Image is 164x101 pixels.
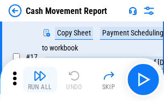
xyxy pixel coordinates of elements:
[33,69,46,82] img: Run All
[23,67,57,92] button: Run All
[142,4,155,17] img: Settings menu
[26,53,38,61] span: # 17
[55,27,93,40] div: Copy Sheet
[9,4,22,17] img: Back
[102,84,116,90] div: Skip
[26,6,107,16] div: Cash Movement Report
[102,69,115,82] img: Skip
[28,84,52,90] div: Run All
[129,6,137,15] img: Support
[91,67,126,92] button: Skip
[42,44,78,52] div: to workbook
[134,71,152,88] img: Main button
